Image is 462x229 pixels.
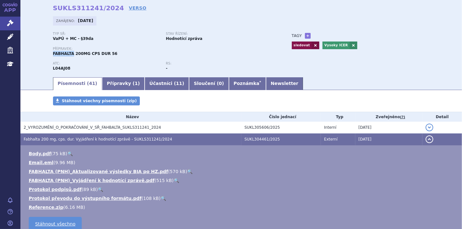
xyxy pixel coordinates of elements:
a: FABHALTA (PNH)_Aktualizované výsledky BIA po HZ.pdf [29,169,168,174]
th: Název [20,112,241,122]
a: Email.eml [29,160,53,165]
p: Stav řízení: [166,32,273,36]
a: FABHALTA (PNH)_Vyjádření k hodnotící zprávě.pdf [29,178,155,183]
a: Stáhnout všechny písemnosti (zip) [53,96,140,105]
a: sledovat [292,42,312,49]
a: VERSO [129,5,146,11]
span: Interní [324,125,337,130]
a: 🔍 [67,151,73,156]
a: 🔍 [161,196,166,201]
th: Detail [422,112,462,122]
span: FABHALTA 200MG CPS DUR 56 [53,51,117,56]
a: Reference.zip [29,205,63,210]
a: Přípravky (1) [102,77,145,90]
a: Poznámka* [229,77,266,90]
li: ( ) [29,186,456,193]
li: ( ) [29,204,456,210]
th: Typ [321,112,355,122]
a: Vysoky ICER [322,42,350,49]
th: Číslo jednací [241,112,321,122]
td: SUKL304461/2025 [241,134,321,145]
span: Zahájeno: [56,18,76,23]
span: 41 [89,81,95,86]
td: [DATE] [355,134,423,145]
strong: - [166,66,168,71]
li: ( ) [29,168,456,175]
p: ATC: [53,62,160,65]
a: Body.pdf [29,151,51,156]
a: Sloučení (0) [189,77,229,90]
th: Zveřejněno [355,112,423,122]
abbr: (?) [400,115,405,119]
h3: Tagy [292,32,302,40]
p: RS: [166,62,273,65]
a: Protokol podpisů.pdf [29,187,82,192]
a: 🔍 [187,169,193,174]
span: 75 kB [53,151,65,156]
a: Protokol převodu do výstupního formátu.pdf [29,196,141,201]
strong: SUKLS311241/2024 [53,4,124,12]
td: [DATE] [355,122,423,134]
span: 2_VYROZUMĚNÍ_O_POKRAČOVÁNÍ_V_SŘ_FAHBALTA_SUKLS311241_2024 [24,125,161,130]
li: ( ) [29,195,456,202]
li: ( ) [29,159,456,166]
strong: VaPÚ + MC - §39da [53,36,94,41]
p: Přípravek: [53,47,279,51]
a: 🔍 [174,178,179,183]
strong: [DATE] [78,19,93,23]
span: 11 [176,81,182,86]
li: ( ) [29,150,456,157]
span: Stáhnout všechny písemnosti (zip) [62,99,137,103]
span: 1 [135,81,138,86]
a: Účastníci (11) [145,77,189,90]
strong: IPTAKOPAN [53,66,71,71]
a: Písemnosti (41) [53,77,102,90]
a: 🔍 [98,187,103,192]
span: 515 kB [156,178,172,183]
span: 570 kB [170,169,186,174]
span: Externí [324,137,337,141]
span: Fabhalta 200 mg, cps. dur. Vyjádření k hodnotící zprávě - SUKLS311241/2024 [24,137,172,141]
p: Typ SŘ: [53,32,160,36]
button: detail [426,124,433,131]
span: 89 kB [83,187,96,192]
span: 0 [219,81,222,86]
span: 6.16 MB [65,205,83,210]
td: SUKL305606/2025 [241,122,321,134]
a: Newsletter [266,77,303,90]
a: + [305,33,311,39]
li: ( ) [29,177,456,184]
span: 108 kB [143,196,159,201]
strong: Hodnotící zpráva [166,36,202,41]
button: detail [426,135,433,143]
span: 9.96 MB [55,160,73,165]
